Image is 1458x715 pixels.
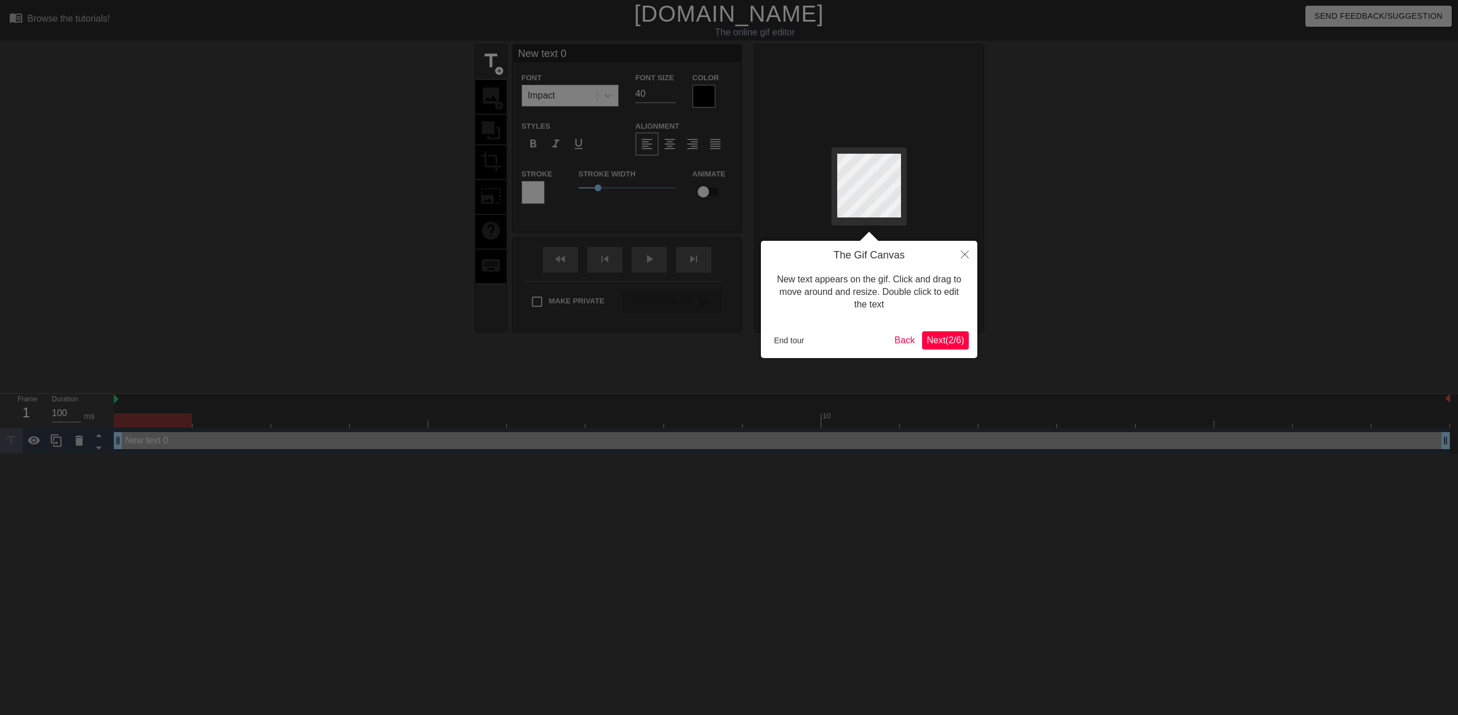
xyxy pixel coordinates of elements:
[927,335,964,345] span: Next ( 2 / 6 )
[769,249,969,262] h4: The Gif Canvas
[952,241,977,267] button: Close
[890,331,920,350] button: Back
[769,262,969,323] div: New text appears on the gif. Click and drag to move around and resize. Double click to edit the text
[922,331,969,350] button: Next
[769,332,809,349] button: End tour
